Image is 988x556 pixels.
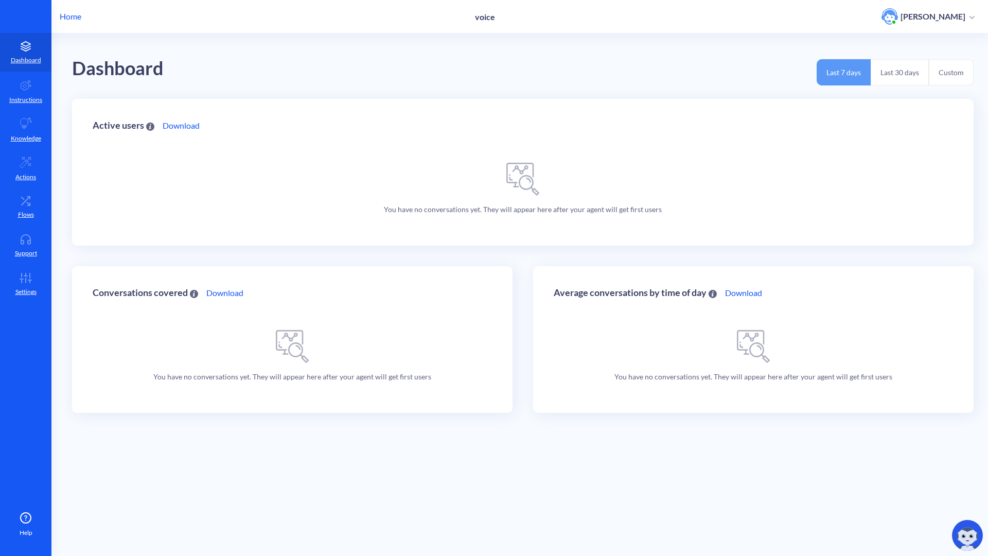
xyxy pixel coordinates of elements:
[93,120,154,130] div: Active users
[384,204,662,215] p: You have no conversations yet. They will appear here after your agent will get first users
[9,95,42,105] p: Instructions
[881,8,898,25] img: user photo
[15,249,37,258] p: Support
[817,59,871,85] button: Last 7 days
[18,210,34,219] p: Flows
[72,54,164,83] div: Dashboard
[206,287,243,299] a: Download
[614,371,892,382] p: You have no conversations yet. They will appear here after your agent will get first users
[554,288,717,298] div: Average conversations by time of day
[163,119,200,132] a: Download
[725,287,762,299] a: Download
[952,520,983,551] img: copilot-icon.svg
[60,10,81,23] p: Home
[871,59,929,85] button: Last 30 days
[876,7,980,26] button: user photo[PERSON_NAME]
[15,287,37,297] p: Settings
[929,59,974,85] button: Custom
[20,528,32,537] span: Help
[11,134,41,143] p: Knowledge
[15,172,36,182] p: Actions
[11,56,41,65] p: Dashboard
[901,11,965,22] p: [PERSON_NAME]
[93,288,198,298] div: Conversations covered
[475,12,495,22] p: voice
[153,371,431,382] p: You have no conversations yet. They will appear here after your agent will get first users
